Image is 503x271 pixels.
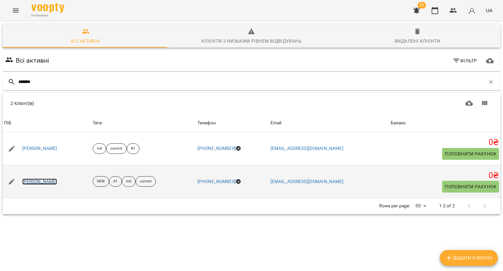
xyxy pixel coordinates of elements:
span: ПІБ [4,119,90,127]
div: А1 [109,176,122,187]
img: Voopty Logo [31,3,64,13]
div: Sort [197,119,216,127]
a: [EMAIL_ADDRESS][DOMAIN_NAME] [270,179,344,184]
div: current [106,143,127,154]
a: [PHONE_NUMBER] [197,146,236,151]
div: Клієнти з низьким рівнем відвідувань [201,37,302,45]
span: For Business [31,13,64,18]
p: current [110,146,122,152]
a: [PERSON_NAME] [22,178,57,185]
div: Видалені клієнти [395,37,440,45]
div: ind [122,176,135,187]
span: Фільтр [453,57,477,65]
div: Email [270,119,282,127]
button: Завантажити CSV [461,95,477,111]
p: ind [97,146,102,152]
button: Показати колонки [477,95,493,111]
span: 25 [418,2,426,9]
div: ind [93,143,106,154]
div: Sort [391,119,406,127]
span: UA [486,7,493,14]
div: current [136,176,156,187]
h5: 0 ₴ [391,171,499,181]
button: Поповнити рахунок [442,181,499,193]
a: [PHONE_NUMBER] [197,179,236,184]
button: UA [483,4,495,16]
p: NEW [97,179,105,184]
div: ПІБ [4,119,11,127]
div: Телефон [197,119,216,127]
button: Додати клієнта [440,250,498,266]
span: Телефон [197,119,268,127]
span: Баланс [391,119,499,127]
h5: 0 ₴ [391,137,499,148]
div: Теги [93,119,195,127]
span: Поповнити рахунок [445,150,496,158]
p: А1 [113,179,118,184]
span: Поповнити рахунок [445,183,496,191]
div: Sort [4,119,11,127]
div: 50 [413,201,428,211]
img: avatar_s.png [467,6,476,15]
div: 2 Клієнт(ів) [10,100,248,107]
div: Sort [270,119,282,127]
p: 1-2 of 2 [439,203,455,209]
h6: Всі активні [16,55,49,66]
div: Баланс [391,119,406,127]
p: B1 [131,146,135,152]
button: Поповнити рахунок [442,148,499,160]
div: B1 [127,143,140,154]
p: current [140,179,152,184]
span: Додати клієнта [445,254,493,262]
a: [PERSON_NAME] [22,145,57,152]
a: [EMAIL_ADDRESS][DOMAIN_NAME] [270,146,344,151]
p: ind [126,179,131,184]
div: Всі активні [71,37,100,45]
p: Rows per page: [379,203,410,209]
button: Menu [8,3,24,18]
button: Фільтр [450,55,480,67]
div: NEW [93,176,109,187]
div: Table Toolbar [3,93,500,114]
span: Email [270,119,388,127]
